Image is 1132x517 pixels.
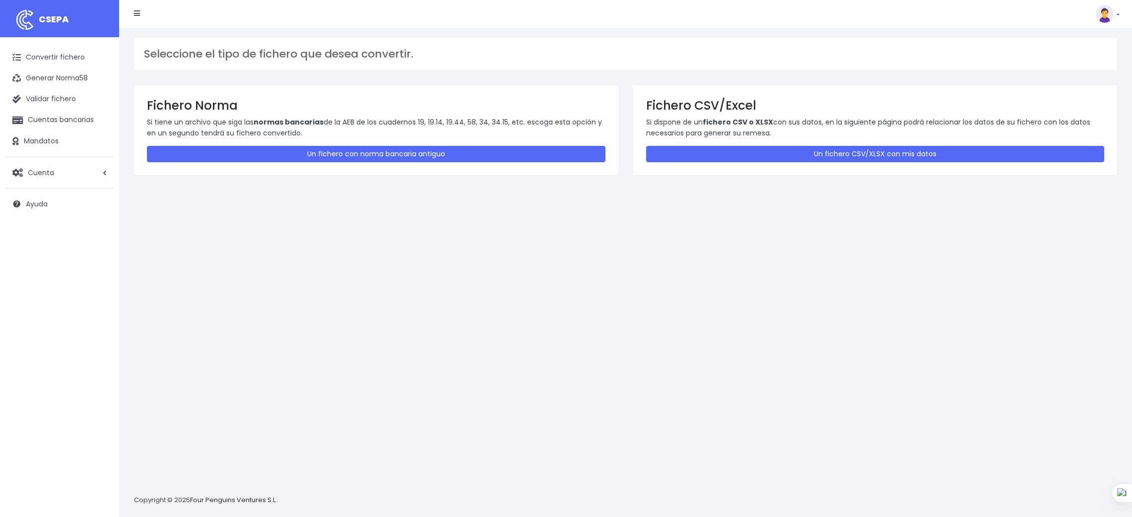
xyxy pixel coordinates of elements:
strong: fichero CSV o XLSX [703,117,773,127]
span: Cuenta [28,167,54,177]
h3: Fichero Norma [147,98,605,113]
a: Cuenta [5,162,114,183]
a: Mandatos [5,131,114,152]
p: Si tiene un archivo que siga las de la AEB de los cuadernos 19, 19.14, 19.44, 58, 34, 34.15, etc.... [147,117,605,139]
a: Four Penguins Ventures S.L. [190,495,277,505]
p: Si dispone de un con sus datos, en la siguiente página podrá relacionar los datos de su fichero c... [646,117,1105,139]
a: Un fichero CSV/XLSX con mis datos [646,146,1105,162]
a: Ayuda [5,194,114,214]
p: Copyright © 2025 . [134,495,278,506]
a: Un fichero con norma bancaria antiguo [147,146,605,162]
h3: Seleccione el tipo de fichero que desea convertir. [144,48,1107,61]
a: Validar fichero [5,89,114,110]
img: logo [12,7,37,32]
img: profile [1096,5,1114,23]
span: Ayuda [26,199,48,209]
a: Cuentas bancarias [5,110,114,130]
h3: Fichero CSV/Excel [646,98,1105,113]
strong: normas bancarias [254,117,324,127]
span: CSEPA [39,13,69,25]
a: Convertir fichero [5,47,114,68]
a: Generar Norma58 [5,68,114,89]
